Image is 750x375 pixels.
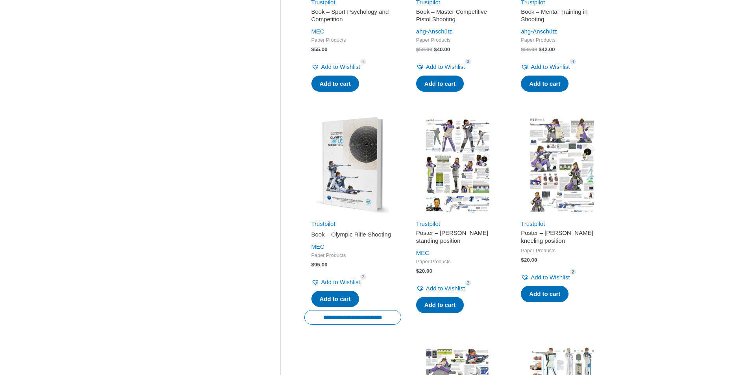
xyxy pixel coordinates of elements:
[311,220,335,227] a: Trustpilot
[539,46,542,52] span: $
[521,229,604,244] h2: Poster – [PERSON_NAME] kneeling position
[416,268,419,274] span: $
[311,61,360,72] a: Add to Wishlist
[416,28,452,35] a: ahg-Anschütz
[521,257,524,263] span: $
[514,116,611,213] img: Poster - Ivana Maksimovic kneeling position
[311,46,328,52] bdi: 55.00
[311,262,315,268] span: $
[321,63,360,70] span: Add to Wishlist
[426,63,465,70] span: Add to Wishlist
[304,116,401,213] img: Book - Olympic Rifle Shooting
[416,249,429,256] a: MEC
[416,8,499,26] a: Book – Master Competitive Pistol Shooting
[521,220,545,227] a: Trustpilot
[311,76,359,92] a: Add to cart: “Book - Sport Psychology and Competition”
[416,220,440,227] a: Trustpilot
[416,8,499,23] h2: Book – Master Competitive Pistol Shooting
[416,46,419,52] span: $
[311,8,394,26] a: Book – Sport Psychology and Competition
[521,8,604,26] a: Book – Mental Training in Shooting
[416,61,465,72] a: Add to Wishlist
[539,46,555,52] bdi: 42.00
[426,285,465,292] span: Add to Wishlist
[521,46,524,52] span: $
[409,116,506,213] img: Poster - Ivana Maksimovic standing position
[311,231,394,238] h2: Book – Olympic Rifle Shooting
[465,280,471,286] span: 2
[311,243,324,250] a: MEC
[434,46,437,52] span: $
[311,262,328,268] bdi: 95.00
[360,274,367,280] span: 2
[521,37,604,44] span: Paper Products
[521,76,569,92] a: Add to cart: “Book - Mental Training in Shooting”
[416,297,464,313] a: Add to cart: “Poster - Ivana Maksimovic standing position”
[434,46,450,52] bdi: 40.00
[311,252,394,259] span: Paper Products
[360,59,367,65] span: 7
[531,274,570,281] span: Add to Wishlist
[416,259,499,265] span: Paper Products
[416,229,499,244] h2: Poster – [PERSON_NAME] standing position
[521,46,537,52] bdi: 50.00
[311,231,394,241] a: Book – Olympic Rifle Shooting
[311,37,394,44] span: Paper Products
[521,257,537,263] bdi: 20.00
[416,268,432,274] bdi: 20.00
[416,283,465,294] a: Add to Wishlist
[521,272,570,283] a: Add to Wishlist
[321,279,360,285] span: Add to Wishlist
[570,59,576,65] span: 4
[311,291,359,307] a: Add to cart: “Book - Olympic Rifle Shooting”
[521,248,604,254] span: Paper Products
[416,37,499,44] span: Paper Products
[531,63,570,70] span: Add to Wishlist
[521,229,604,248] a: Poster – [PERSON_NAME] kneeling position
[570,269,576,275] span: 2
[521,28,557,35] a: ahg-Anschütz
[521,61,570,72] a: Add to Wishlist
[521,286,569,302] a: Add to cart: “Poster - Ivana Maksimovic kneeling position”
[416,76,464,92] a: Add to cart: “Book - Master Competitive Pistol Shooting”
[416,229,499,248] a: Poster – [PERSON_NAME] standing position
[311,277,360,288] a: Add to Wishlist
[465,59,471,65] span: 3
[311,46,315,52] span: $
[416,46,432,52] bdi: 50.00
[521,8,604,23] h2: Book – Mental Training in Shooting
[311,8,394,23] h2: Book – Sport Psychology and Competition
[311,28,324,35] a: MEC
